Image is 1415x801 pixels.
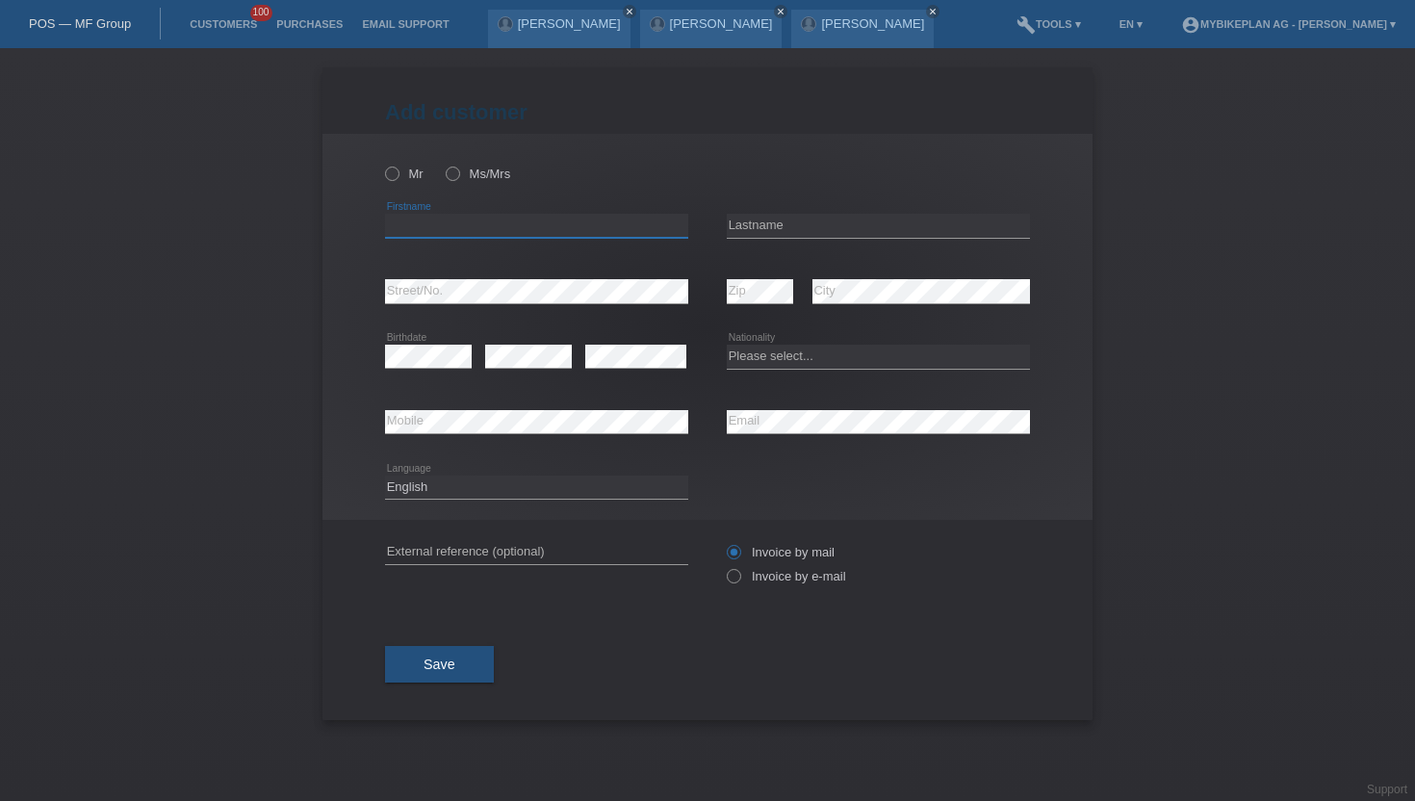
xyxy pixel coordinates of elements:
[385,167,398,179] input: Mr
[774,5,787,18] a: close
[29,16,131,31] a: POS — MF Group
[776,7,785,16] i: close
[727,545,739,569] input: Invoice by mail
[623,5,636,18] a: close
[250,5,273,21] span: 100
[180,18,267,30] a: Customers
[385,167,424,181] label: Mr
[518,16,621,31] a: [PERSON_NAME]
[352,18,458,30] a: Email Support
[1181,15,1200,35] i: account_circle
[670,16,773,31] a: [PERSON_NAME]
[727,569,739,593] input: Invoice by e-mail
[446,167,510,181] label: Ms/Mrs
[385,100,1030,124] h1: Add customer
[1367,783,1407,796] a: Support
[727,545,835,559] label: Invoice by mail
[385,646,494,683] button: Save
[1171,18,1405,30] a: account_circleMybikeplan AG - [PERSON_NAME] ▾
[1007,18,1091,30] a: buildTools ▾
[1110,18,1152,30] a: EN ▾
[1016,15,1036,35] i: build
[446,167,458,179] input: Ms/Mrs
[267,18,352,30] a: Purchases
[926,5,939,18] a: close
[424,657,455,672] span: Save
[625,7,634,16] i: close
[821,16,924,31] a: [PERSON_NAME]
[928,7,938,16] i: close
[727,569,846,583] label: Invoice by e-mail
